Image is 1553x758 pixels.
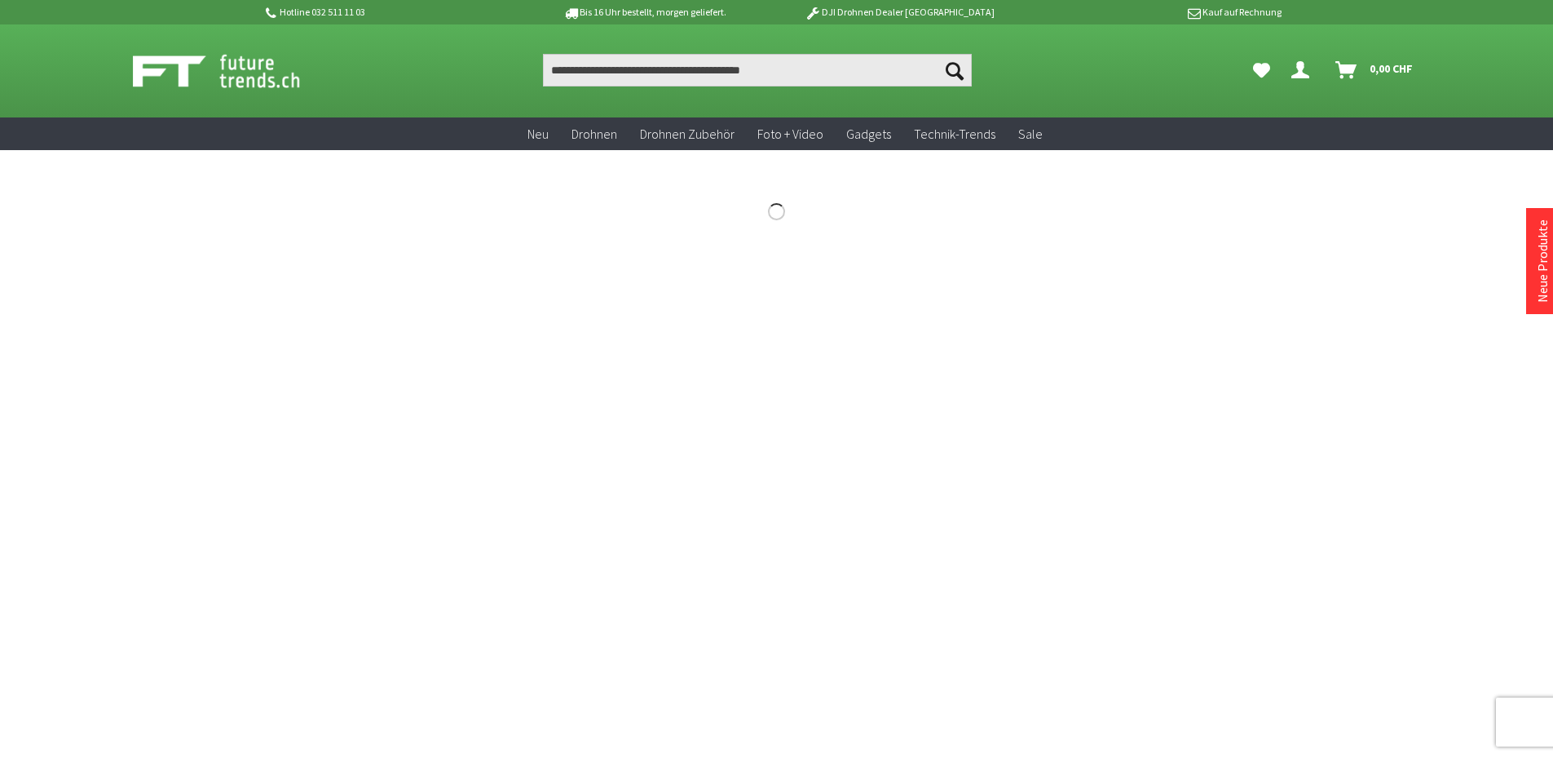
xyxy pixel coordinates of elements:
input: Produkt, Marke, Kategorie, EAN, Artikelnummer… [543,54,972,86]
span: Technik-Trends [914,126,995,142]
span: Sale [1018,126,1043,142]
span: 0,00 CHF [1370,55,1413,82]
a: Warenkorb [1329,54,1421,86]
p: Hotline 032 511 11 03 [263,2,518,22]
button: Suchen [938,54,972,86]
a: Foto + Video [746,117,835,151]
a: Drohnen [560,117,629,151]
a: Gadgets [835,117,902,151]
a: Sale [1007,117,1054,151]
a: Technik-Trends [902,117,1007,151]
img: Shop Futuretrends - zur Startseite wechseln [133,51,336,91]
p: Bis 16 Uhr bestellt, morgen geliefert. [518,2,772,22]
span: Foto + Video [757,126,823,142]
span: Drohnen Zubehör [640,126,735,142]
span: Neu [527,126,549,142]
p: DJI Drohnen Dealer [GEOGRAPHIC_DATA] [772,2,1026,22]
a: Dein Konto [1285,54,1322,86]
span: Drohnen [571,126,617,142]
a: Neu [516,117,560,151]
a: Neue Produkte [1534,219,1551,303]
a: Drohnen Zubehör [629,117,746,151]
p: Kauf auf Rechnung [1027,2,1282,22]
a: Meine Favoriten [1245,54,1278,86]
span: Gadgets [846,126,891,142]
